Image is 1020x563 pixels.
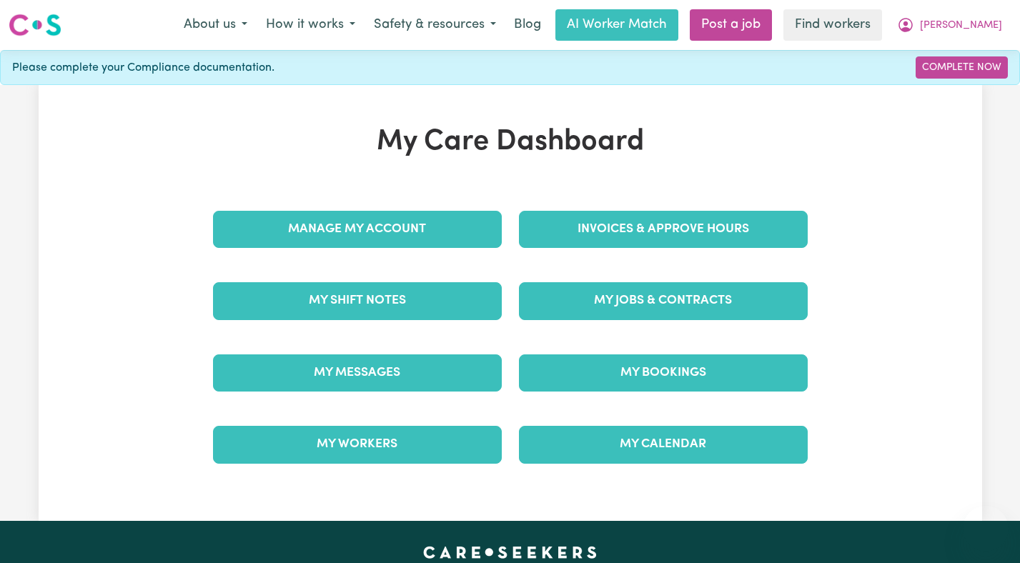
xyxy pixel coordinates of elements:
[916,56,1008,79] a: Complete Now
[9,12,61,38] img: Careseekers logo
[213,354,502,392] a: My Messages
[12,59,274,76] span: Please complete your Compliance documentation.
[519,354,808,392] a: My Bookings
[365,10,505,40] button: Safety & resources
[519,282,808,319] a: My Jobs & Contracts
[888,10,1011,40] button: My Account
[204,125,816,159] h1: My Care Dashboard
[555,9,678,41] a: AI Worker Match
[213,282,502,319] a: My Shift Notes
[423,547,597,558] a: Careseekers home page
[257,10,365,40] button: How it works
[9,9,61,41] a: Careseekers logo
[174,10,257,40] button: About us
[213,211,502,248] a: Manage My Account
[783,9,882,41] a: Find workers
[519,211,808,248] a: Invoices & Approve Hours
[963,506,1009,552] iframe: Button to launch messaging window
[505,9,550,41] a: Blog
[920,18,1002,34] span: [PERSON_NAME]
[213,426,502,463] a: My Workers
[690,9,772,41] a: Post a job
[519,426,808,463] a: My Calendar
